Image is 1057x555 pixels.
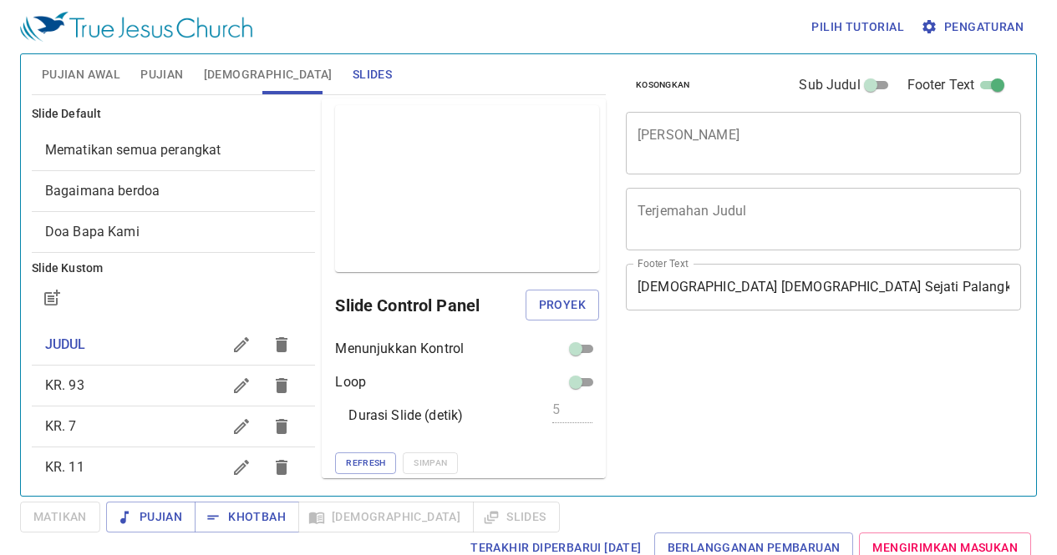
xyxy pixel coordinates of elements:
span: Proyek [539,295,586,315]
span: KR. 93 [45,377,84,393]
div: Doa Bapa Kami [32,212,316,252]
button: Kosongkan [626,75,700,95]
span: KR. 11 [45,459,84,475]
div: KR. 93 [32,366,316,406]
div: JUDUL [32,325,316,365]
div: Mematikan semua perangkat [32,130,316,170]
span: Slides [353,64,392,85]
img: True Jesus Church [20,12,252,42]
span: Khotbah [208,507,286,527]
div: KR. 7 [32,406,316,447]
span: Pilih tutorial [811,17,904,38]
span: Refresh [346,456,385,471]
h6: Slide Kustom [32,260,316,278]
span: Pujian [140,64,183,85]
h6: Slide Control Panel [335,292,525,319]
span: Kosongkan [636,78,690,93]
span: [object Object] [45,183,160,199]
span: KR. 7 [45,418,77,434]
h6: Slide Default [32,105,316,124]
span: JUDUL [45,336,86,352]
p: Durasi Slide (detik) [348,406,463,426]
span: Footer Text [907,75,975,95]
span: Pengaturan [924,17,1024,38]
div: Bagaimana berdoa [32,171,316,211]
p: Menunjukkan Kontrol [335,339,464,359]
iframe: from-child [619,328,944,495]
button: Pengaturan [917,12,1030,43]
button: Pilih tutorial [805,12,911,43]
span: [object Object] [45,142,221,158]
p: Loop [335,372,366,392]
div: KR. 11 [32,447,316,487]
button: Refresh [335,452,396,474]
span: Pujian Awal [42,64,120,85]
button: Khotbah [195,502,299,532]
span: Sub Judul [799,75,860,95]
span: [DEMOGRAPHIC_DATA] [204,64,333,85]
span: [object Object] [45,224,140,240]
button: Pujian [106,502,196,532]
span: Pujian [119,507,182,527]
button: Proyek [526,290,599,320]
